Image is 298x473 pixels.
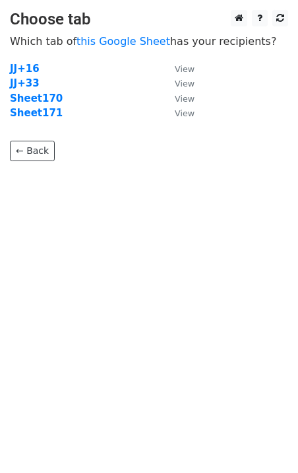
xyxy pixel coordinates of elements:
[162,92,194,104] a: View
[162,77,194,89] a: View
[175,64,194,74] small: View
[10,63,40,75] a: JJ+16
[232,410,298,473] iframe: Chat Widget
[76,35,170,48] a: this Google Sheet
[162,107,194,119] a: View
[175,79,194,89] small: View
[10,107,63,119] a: Sheet171
[10,10,288,29] h3: Choose tab
[10,141,55,161] a: ← Back
[10,92,63,104] a: Sheet170
[162,63,194,75] a: View
[10,34,288,48] p: Which tab of has your recipients?
[175,108,194,118] small: View
[175,94,194,104] small: View
[10,77,40,89] a: JJ+33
